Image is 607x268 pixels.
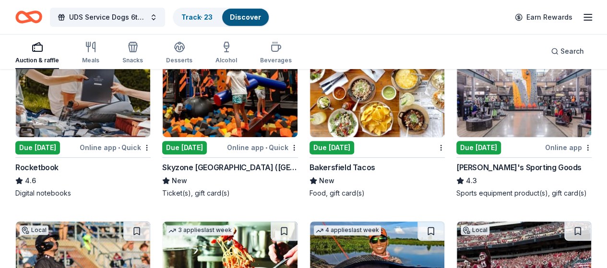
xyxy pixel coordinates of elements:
[172,175,187,186] span: New
[309,46,445,198] a: Image for Bakersfield Tacos1 applylast weekDue [DATE]Bakersfield TacosNewFood, gift card(s)
[15,37,59,69] button: Auction & raffle
[162,162,298,173] div: Skyzone [GEOGRAPHIC_DATA] ([GEOGRAPHIC_DATA])
[265,144,267,151] span: •
[309,141,354,154] div: Due [DATE]
[122,57,143,64] div: Snacks
[16,46,150,137] img: Image for Rocketbook
[80,141,151,153] div: Online app Quick
[545,141,592,153] div: Online app
[456,188,592,198] div: Sports equipment product(s), gift card(s)
[69,12,146,23] span: UDS Service Dogs 6th Annual Benefit Golf Tournament
[543,42,592,61] button: Search
[15,6,42,28] a: Home
[181,13,213,21] a: Track· 23
[466,175,477,186] span: 4.3
[25,175,36,186] span: 4.6
[309,162,375,173] div: Bakersfield Tacos
[15,46,151,198] a: Image for Rocketbook8 applieslast weekDue [DATE]Online app•QuickRocketbook4.6Digital notebooks
[227,141,298,153] div: Online app Quick
[118,144,120,151] span: •
[166,37,192,69] button: Desserts
[509,9,578,26] a: Earn Rewards
[162,46,298,198] a: Image for Skyzone Trampoline Park (Pittston)LocalDue [DATE]Online app•QuickSkyzone [GEOGRAPHIC_DA...
[162,188,298,198] div: Ticket(s), gift card(s)
[82,57,99,64] div: Meals
[310,46,444,137] img: Image for Bakersfield Tacos
[82,37,99,69] button: Meals
[456,46,592,198] a: Image for Dick's Sporting Goods2 applieslast weekDue [DATE]Online app[PERSON_NAME]'s Sporting Goo...
[314,225,381,235] div: 4 applies last week
[15,57,59,64] div: Auction & raffle
[163,46,297,137] img: Image for Skyzone Trampoline Park (Pittston)
[461,225,489,235] div: Local
[319,175,334,186] span: New
[215,37,237,69] button: Alcohol
[167,225,234,235] div: 3 applies last week
[15,141,60,154] div: Due [DATE]
[457,46,591,137] img: Image for Dick's Sporting Goods
[173,8,270,27] button: Track· 23Discover
[309,188,445,198] div: Food, gift card(s)
[166,57,192,64] div: Desserts
[260,37,292,69] button: Beverages
[50,8,165,27] button: UDS Service Dogs 6th Annual Benefit Golf Tournament
[456,162,582,173] div: [PERSON_NAME]'s Sporting Goods
[15,162,59,173] div: Rocketbook
[230,13,261,21] a: Discover
[162,141,207,154] div: Due [DATE]
[122,37,143,69] button: Snacks
[456,141,501,154] div: Due [DATE]
[260,57,292,64] div: Beverages
[15,188,151,198] div: Digital notebooks
[215,57,237,64] div: Alcohol
[560,46,584,57] span: Search
[20,225,48,235] div: Local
